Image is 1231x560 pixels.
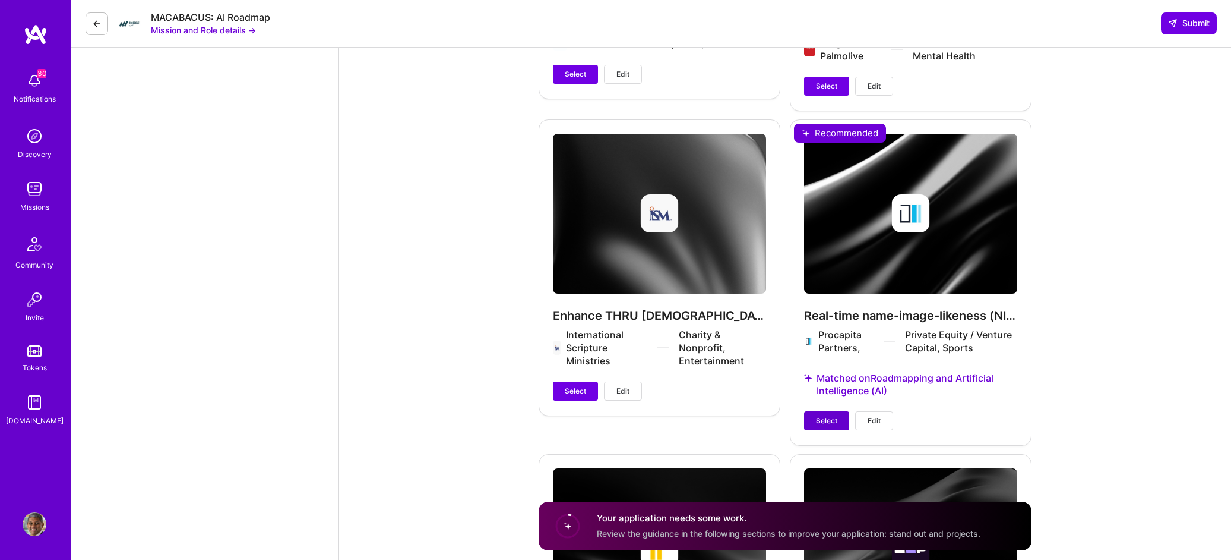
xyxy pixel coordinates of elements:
span: Edit [616,386,629,397]
img: tokens [27,345,42,357]
span: Edit [868,416,881,426]
i: icon SendLight [1168,18,1178,28]
button: Edit [855,411,893,430]
span: Select [816,81,837,92]
div: Discovery [18,148,52,161]
button: Edit [604,65,642,84]
img: teamwork [23,177,46,201]
img: Company Logo [118,12,141,36]
button: Mission and Role details → [151,24,256,36]
span: Select [816,416,837,426]
div: Notifications [14,93,56,105]
img: logo [24,24,48,45]
span: Review the guidance in the following sections to improve your application: stand out and projects. [597,528,980,539]
button: Select [804,411,849,430]
img: Invite [23,288,46,312]
span: Edit [616,69,629,80]
span: Submit [1168,17,1210,29]
i: icon LeftArrowDark [92,19,102,29]
span: Select [565,386,586,397]
img: guide book [23,391,46,414]
div: Missions [20,201,49,213]
img: bell [23,69,46,93]
button: Select [804,77,849,96]
div: MACABACUS: AI Roadmap [151,11,270,24]
a: User Avatar [20,512,49,536]
div: Tokens [23,361,47,374]
button: Submit [1161,12,1217,34]
div: [DOMAIN_NAME] [6,414,64,427]
button: Select [553,382,598,401]
h4: Your application needs some work. [597,512,980,525]
span: Edit [868,81,881,92]
button: Edit [604,382,642,401]
img: discovery [23,124,46,148]
span: 30 [37,69,46,78]
span: Select [565,69,586,80]
div: Community [15,259,53,271]
button: Edit [855,77,893,96]
img: User Avatar [23,512,46,536]
div: Invite [26,312,44,324]
button: Select [553,65,598,84]
img: Community [20,230,49,259]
